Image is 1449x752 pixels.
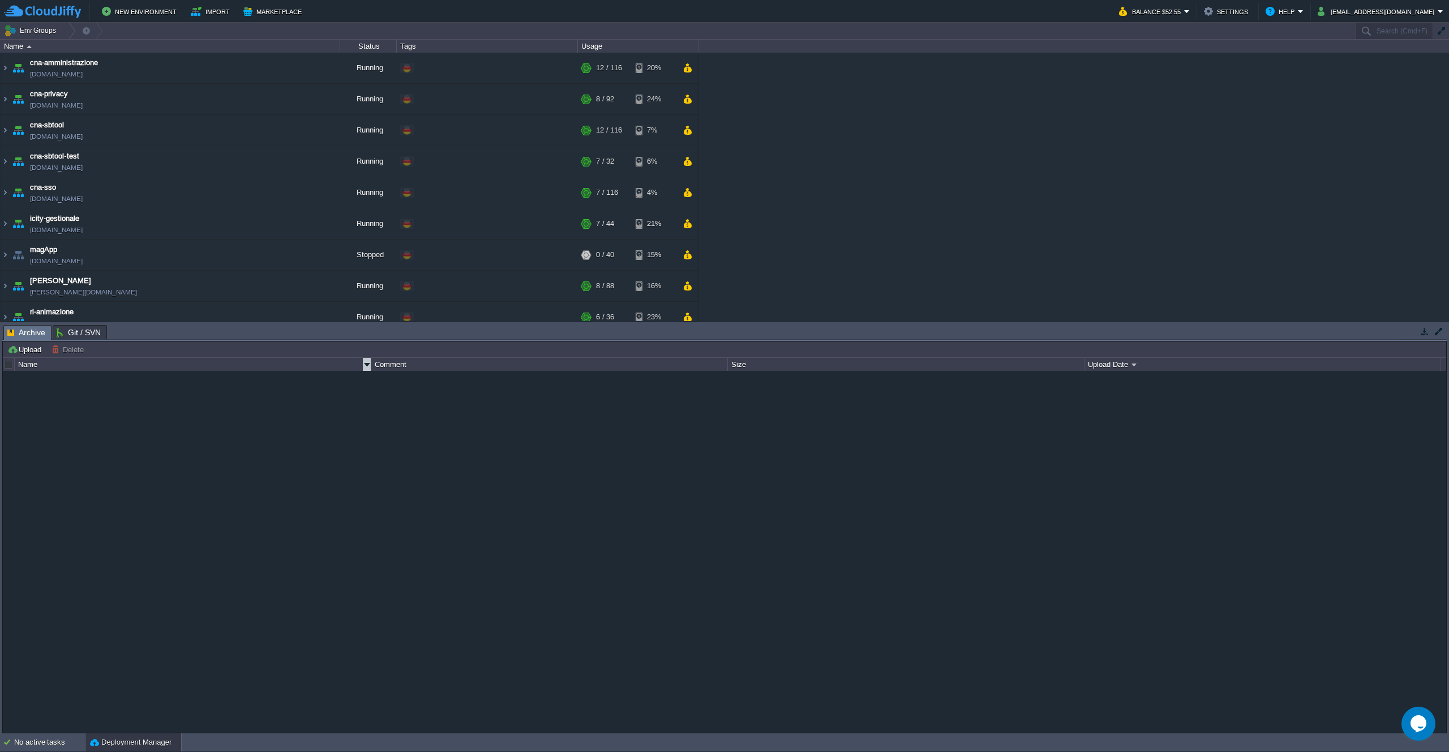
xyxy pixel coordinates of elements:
[596,146,614,177] div: 7 / 32
[340,84,397,114] div: Running
[102,5,180,18] button: New Environment
[30,100,83,111] a: [DOMAIN_NAME]
[1,115,10,146] img: AMDAwAAAACH5BAEAAAAALAAAAAABAAEAAAICRAEAOw==
[1,53,10,83] img: AMDAwAAAACH5BAEAAAAALAAAAAABAAEAAAICRAEAOw==
[1,84,10,114] img: AMDAwAAAACH5BAEAAAAALAAAAAABAAEAAAICRAEAOw==
[596,208,614,239] div: 7 / 44
[30,88,68,100] a: cna-privacy
[728,358,1084,371] div: Size
[397,40,577,53] div: Tags
[30,244,57,255] a: magApp
[1,208,10,239] img: AMDAwAAAACH5BAEAAAAALAAAAAABAAEAAAICRAEAOw==
[7,326,45,340] span: Archive
[10,146,26,177] img: AMDAwAAAACH5BAEAAAAALAAAAAABAAEAAAICRAEAOw==
[636,177,672,208] div: 4%
[596,115,622,146] div: 12 / 116
[636,115,672,146] div: 7%
[30,131,83,142] a: [DOMAIN_NAME]
[30,287,137,298] a: [PERSON_NAME][DOMAIN_NAME]
[57,326,101,339] span: Git / SVN
[596,240,614,270] div: 0 / 40
[1318,5,1438,18] button: [EMAIL_ADDRESS][DOMAIN_NAME]
[340,208,397,239] div: Running
[340,302,397,332] div: Running
[4,5,81,19] img: CloudJiffy
[14,733,85,751] div: No active tasks
[90,737,172,748] button: Deployment Manager
[7,344,45,354] button: Upload
[30,151,79,162] a: cna-sbtool-test
[30,69,83,80] a: [DOMAIN_NAME]
[340,115,397,146] div: Running
[636,208,672,239] div: 21%
[1266,5,1298,18] button: Help
[30,119,64,131] a: cna-sbtool
[15,358,371,371] div: Name
[27,45,32,48] img: AMDAwAAAACH5BAEAAAAALAAAAAABAAEAAAICRAEAOw==
[636,302,672,332] div: 23%
[30,318,83,329] a: [DOMAIN_NAME]
[1,302,10,332] img: AMDAwAAAACH5BAEAAAAALAAAAAABAAEAAAICRAEAOw==
[578,40,698,53] div: Usage
[340,177,397,208] div: Running
[1085,358,1441,371] div: Upload Date
[636,240,672,270] div: 15%
[30,182,56,193] a: cna-sso
[372,358,727,371] div: Comment
[10,240,26,270] img: AMDAwAAAACH5BAEAAAAALAAAAAABAAEAAAICRAEAOw==
[340,146,397,177] div: Running
[340,271,397,301] div: Running
[52,344,87,354] button: Delete
[30,57,98,69] a: cna-amministrazione
[1,240,10,270] img: AMDAwAAAACH5BAEAAAAALAAAAAABAAEAAAICRAEAOw==
[636,271,672,301] div: 16%
[10,177,26,208] img: AMDAwAAAACH5BAEAAAAALAAAAAABAAEAAAICRAEAOw==
[596,84,614,114] div: 8 / 92
[30,213,79,224] a: icity-gestionale
[1204,5,1251,18] button: Settings
[243,5,305,18] button: Marketplace
[596,177,618,208] div: 7 / 116
[596,53,622,83] div: 12 / 116
[1119,5,1184,18] button: Balance $52.55
[636,146,672,177] div: 6%
[10,53,26,83] img: AMDAwAAAACH5BAEAAAAALAAAAAABAAEAAAICRAEAOw==
[10,84,26,114] img: AMDAwAAAACH5BAEAAAAALAAAAAABAAEAAAICRAEAOw==
[1,40,340,53] div: Name
[340,53,397,83] div: Running
[596,302,614,332] div: 6 / 36
[10,302,26,332] img: AMDAwAAAACH5BAEAAAAALAAAAAABAAEAAAICRAEAOw==
[1401,707,1438,741] iframe: chat widget
[30,275,91,287] a: [PERSON_NAME]
[10,115,26,146] img: AMDAwAAAACH5BAEAAAAALAAAAAABAAEAAAICRAEAOw==
[341,40,396,53] div: Status
[596,271,614,301] div: 8 / 88
[30,224,83,236] a: [DOMAIN_NAME]
[30,162,83,173] a: [DOMAIN_NAME]
[1,146,10,177] img: AMDAwAAAACH5BAEAAAAALAAAAAABAAEAAAICRAEAOw==
[30,306,74,318] a: ri-animazione
[30,193,83,204] a: [DOMAIN_NAME]
[4,23,60,39] button: Env Groups
[1,177,10,208] img: AMDAwAAAACH5BAEAAAAALAAAAAABAAEAAAICRAEAOw==
[30,255,83,267] a: [DOMAIN_NAME]
[191,5,233,18] button: Import
[636,53,672,83] div: 20%
[340,240,397,270] div: Stopped
[636,84,672,114] div: 24%
[10,271,26,301] img: AMDAwAAAACH5BAEAAAAALAAAAAABAAEAAAICRAEAOw==
[1,271,10,301] img: AMDAwAAAACH5BAEAAAAALAAAAAABAAEAAAICRAEAOw==
[10,208,26,239] img: AMDAwAAAACH5BAEAAAAALAAAAAABAAEAAAICRAEAOw==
